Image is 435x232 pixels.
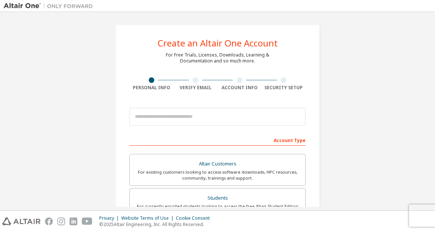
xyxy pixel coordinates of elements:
div: Cookie Consent [176,215,214,221]
div: Security Setup [262,85,306,91]
img: instagram.svg [57,217,65,225]
img: youtube.svg [82,217,93,225]
div: Account Info [217,85,262,91]
div: Privacy [99,215,121,221]
div: Personal Info [129,85,174,91]
div: Create an Altair One Account [158,39,278,48]
div: For currently enrolled students looking to access the free Altair Student Edition bundle and all ... [134,203,301,215]
div: Altair Customers [134,159,301,169]
p: © 2025 Altair Engineering, Inc. All Rights Reserved. [99,221,214,228]
div: Students [134,193,301,203]
img: altair_logo.svg [2,217,41,225]
div: For Free Trials, Licenses, Downloads, Learning & Documentation and so much more. [166,52,269,64]
div: For existing customers looking to access software downloads, HPC resources, community, trainings ... [134,169,301,181]
div: Website Terms of Use [121,215,176,221]
div: Account Type [129,134,306,146]
img: Altair One [4,2,97,10]
img: linkedin.svg [70,217,77,225]
div: Verify Email [174,85,218,91]
img: facebook.svg [45,217,53,225]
